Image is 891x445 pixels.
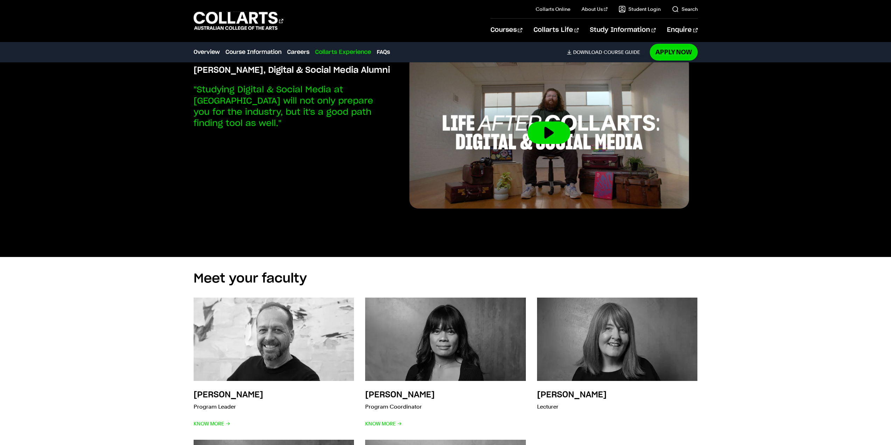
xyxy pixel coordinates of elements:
[194,84,392,129] p: "Studying Digital & Social Media at [GEOGRAPHIC_DATA] will not only prepare you for the industry,...
[194,48,220,56] a: Overview
[582,6,607,13] a: About Us
[194,402,263,412] p: Program Leader
[400,49,698,216] img: Video thumbnail
[536,6,570,13] a: Collarts Online
[573,49,602,55] span: Download
[225,48,281,56] a: Course Information
[315,48,371,56] a: Collarts Experience
[194,298,354,429] a: [PERSON_NAME] Program Leader Know More
[365,391,435,399] h3: [PERSON_NAME]
[667,19,697,42] a: Enquire
[194,391,263,399] h3: [PERSON_NAME]
[194,11,283,31] div: Go to homepage
[619,6,661,13] a: Student Login
[590,19,656,42] a: Study Information
[377,48,390,56] a: FAQs
[365,419,402,429] span: Know More
[194,271,698,286] h2: Meet your faculty
[365,298,526,429] a: [PERSON_NAME] Program Coordinator Know More
[534,19,579,42] a: Collarts Life
[490,19,522,42] a: Courses
[567,49,646,55] a: DownloadCourse Guide
[672,6,698,13] a: Search
[287,48,309,56] a: Careers
[194,419,230,429] span: Know More
[537,402,607,412] p: Lecturer
[650,44,698,60] a: Apply Now
[365,402,435,412] p: Program Coordinator
[537,391,607,399] h3: [PERSON_NAME]
[194,65,392,76] h3: [PERSON_NAME], Digital & Social Media Alumni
